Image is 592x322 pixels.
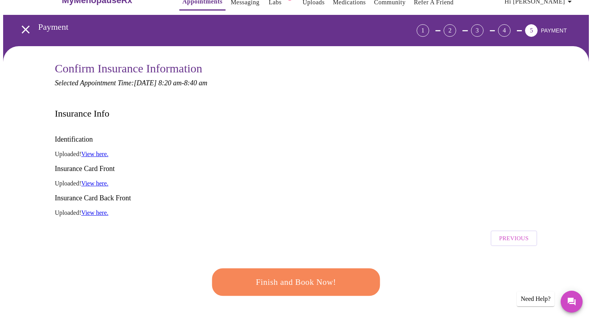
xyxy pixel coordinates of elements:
h3: Insurance Info [55,108,109,119]
button: Previous [491,230,537,246]
div: Need Help? [517,291,554,306]
div: 4 [498,24,511,37]
p: Uploaded! [55,180,537,187]
div: 3 [471,24,484,37]
a: View here. [81,209,108,216]
button: Finish and Book Now! [208,268,384,296]
h3: Confirm Insurance Information [55,62,537,75]
a: View here. [81,151,108,157]
h3: Identification [55,135,537,144]
a: View here. [81,180,108,187]
p: Uploaded! [55,151,537,158]
div: 2 [444,24,456,37]
em: Selected Appointment Time: [DATE] 8:20 am - 8:40 am [55,79,207,87]
div: 1 [417,24,429,37]
h3: Insurance Card Front [55,165,537,173]
span: PAYMENT [541,27,567,34]
div: 5 [525,24,538,37]
button: Messages [561,291,583,313]
button: open drawer [14,18,37,41]
p: Uploaded! [55,209,537,216]
span: Previous [499,233,529,243]
h3: Payment [38,22,373,32]
h3: Insurance Card Back Front [55,194,537,202]
span: Finish and Book Now! [220,275,372,290]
